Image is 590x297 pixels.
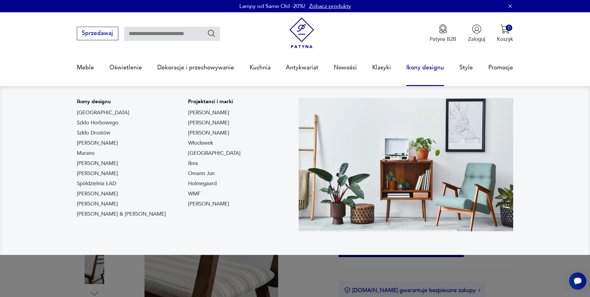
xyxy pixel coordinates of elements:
a: [PERSON_NAME] [188,109,229,116]
a: Holmegaard [188,180,217,187]
img: Ikonka użytkownika [472,24,482,34]
a: Spółdzielnia ŁAD [77,180,116,187]
p: Patyna B2B [430,36,456,43]
a: [PERSON_NAME] [77,139,118,147]
a: Meble [77,53,94,82]
a: Ikony designu [406,53,444,82]
a: Zobacz produkty [309,2,351,10]
img: Ikona koszyka [500,24,510,34]
a: [PERSON_NAME] & [PERSON_NAME] [77,210,166,218]
img: Meble [299,98,513,231]
p: Lampy od Same Old -20%! [239,2,305,10]
a: [PERSON_NAME] [188,119,229,127]
a: Nowości [334,53,357,82]
p: Zaloguj [468,36,485,43]
a: Oświetlenie [109,53,142,82]
a: Szkło Horbowego [77,119,118,127]
button: Szukaj [207,29,216,38]
img: Ikona medalu [438,24,448,34]
a: [GEOGRAPHIC_DATA] [188,150,241,157]
a: [GEOGRAPHIC_DATA] [77,109,129,116]
a: Dekoracje i przechowywanie [157,53,234,82]
div: 0 [506,25,512,31]
button: Sprzedawaj [77,27,118,40]
a: Style [459,53,473,82]
p: Koszyk [497,36,513,43]
p: Ikony designu [77,98,166,105]
a: Antykwariat [286,53,318,82]
a: Sprzedawaj [77,31,118,36]
a: Omann Jun [188,170,214,177]
p: Projektanci i marki [188,98,241,105]
a: [PERSON_NAME] [188,129,229,137]
img: Patyna - sklep z meblami i dekoracjami vintage [286,18,317,49]
a: Kuchnia [250,53,271,82]
iframe: Smartsupp widget button [569,272,586,290]
a: Ikona medaluPatyna B2B [430,24,456,43]
button: Zaloguj [468,24,485,43]
a: [PERSON_NAME] [77,160,118,167]
a: [PERSON_NAME] [188,200,229,208]
a: Promocje [488,53,513,82]
a: [PERSON_NAME] [77,200,118,208]
a: Ikea [188,160,198,167]
a: Klasyki [372,53,391,82]
a: Szkło Drostów [77,129,110,137]
a: [PERSON_NAME] [77,170,118,177]
a: [PERSON_NAME] [77,190,118,197]
button: Patyna B2B [430,24,456,43]
a: Murano [77,150,95,157]
a: WMF [188,190,201,197]
button: 0Koszyk [497,24,513,43]
a: Włocławek [188,139,213,147]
